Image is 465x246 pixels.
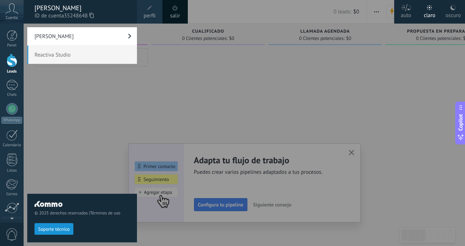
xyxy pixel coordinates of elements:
[1,192,23,197] div: Correo
[90,210,120,216] a: Términos de uso
[143,12,155,20] span: perfil
[27,46,137,64] span: Reactiva Studio
[1,143,23,148] div: Calendario
[1,117,22,124] div: WhatsApp
[170,12,180,20] a: salir
[35,223,73,235] button: Soporte técnico
[457,114,464,131] span: Copilot
[1,168,23,173] div: Listas
[35,210,130,216] span: © 2025 derechos reservados |
[424,5,436,24] div: claro
[1,43,23,48] div: Panel
[35,226,73,231] a: Soporte técnico
[445,5,461,24] div: oscuro
[64,12,94,20] span: 35248648
[401,5,411,24] div: auto
[38,227,70,232] span: Soporte técnico
[27,27,137,45] a: [PERSON_NAME]
[6,16,18,20] span: Cuenta
[1,69,23,74] div: Leads
[35,12,130,20] span: ID de cuenta
[1,93,23,97] div: Chats
[35,4,130,12] div: [PERSON_NAME]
